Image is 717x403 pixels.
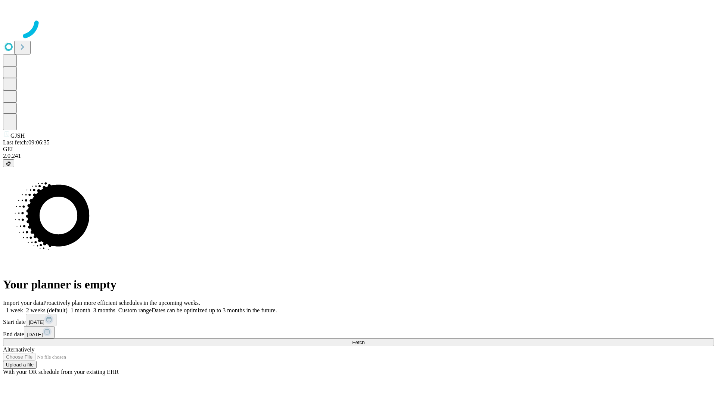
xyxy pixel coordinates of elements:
[29,319,44,325] span: [DATE]
[3,153,714,159] div: 2.0.241
[10,132,25,139] span: GJSH
[93,307,115,313] span: 3 months
[3,146,714,153] div: GEI
[3,361,37,369] button: Upload a file
[152,307,277,313] span: Dates can be optimized up to 3 months in the future.
[24,326,55,338] button: [DATE]
[3,369,119,375] span: With your OR schedule from your existing EHR
[3,300,43,306] span: Import your data
[3,338,714,346] button: Fetch
[352,340,364,345] span: Fetch
[3,278,714,291] h1: Your planner is empty
[26,314,56,326] button: [DATE]
[3,326,714,338] div: End date
[43,300,200,306] span: Proactively plan more efficient schedules in the upcoming weeks.
[118,307,152,313] span: Custom range
[6,160,11,166] span: @
[3,314,714,326] div: Start date
[3,139,50,146] span: Last fetch: 09:06:35
[3,346,34,353] span: Alternatively
[3,159,14,167] button: @
[71,307,90,313] span: 1 month
[27,332,43,337] span: [DATE]
[26,307,68,313] span: 2 weeks (default)
[6,307,23,313] span: 1 week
